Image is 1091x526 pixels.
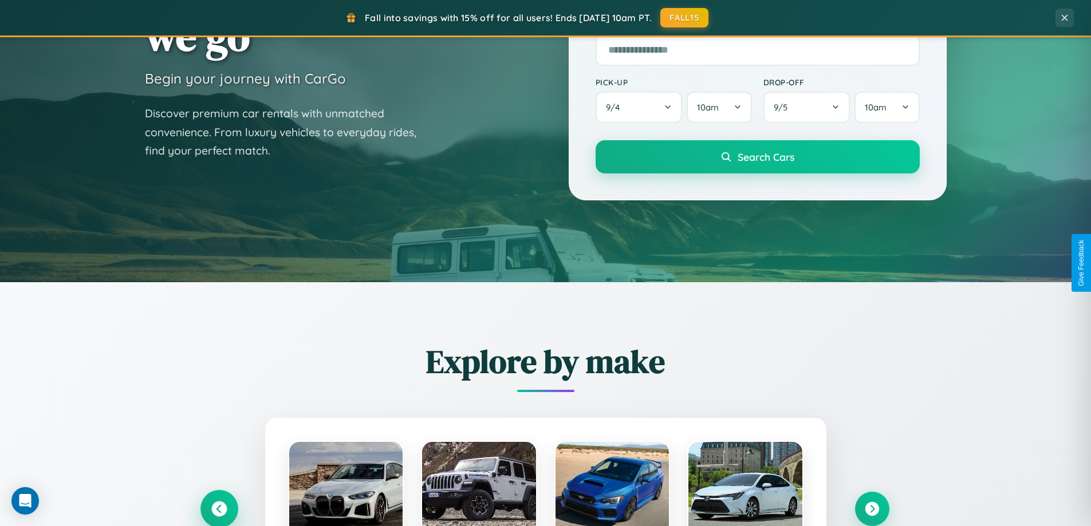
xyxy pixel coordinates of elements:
span: Search Cars [738,151,794,163]
button: 9/5 [763,92,850,123]
p: Discover premium car rentals with unmatched convenience. From luxury vehicles to everyday rides, ... [145,104,431,160]
button: Search Cars [596,140,920,173]
span: 10am [865,102,887,113]
label: Pick-up [596,77,752,87]
span: Fall into savings with 15% off for all users! Ends [DATE] 10am PT. [365,12,652,23]
h2: Explore by make [202,339,889,383]
button: 10am [687,92,751,123]
button: 10am [854,92,919,123]
button: 9/4 [596,92,683,123]
span: 10am [697,102,719,113]
span: 9 / 5 [774,102,793,113]
span: 9 / 4 [606,102,625,113]
h3: Begin your journey with CarGo [145,70,346,87]
div: Open Intercom Messenger [11,487,39,515]
div: Give Feedback [1077,240,1085,286]
label: Drop-off [763,77,920,87]
button: FALL15 [660,8,708,27]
